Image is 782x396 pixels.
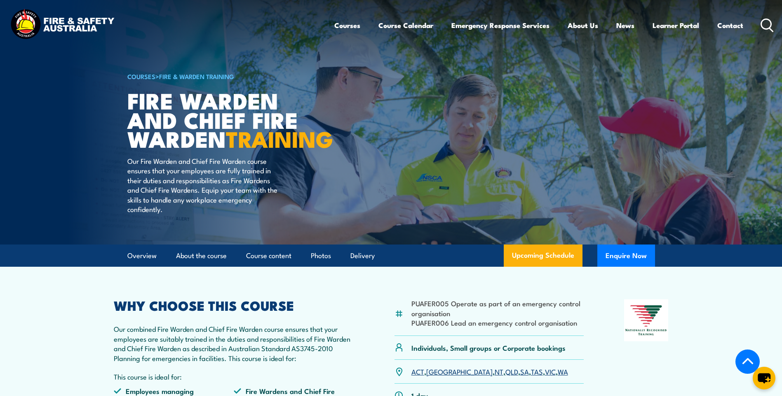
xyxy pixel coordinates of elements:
a: COURSES [127,72,155,81]
button: Enquire Now [597,245,655,267]
a: ACT [411,366,424,376]
button: chat-button [753,367,775,389]
a: TAS [531,366,543,376]
a: QLD [505,366,518,376]
a: VIC [545,366,556,376]
a: [GEOGRAPHIC_DATA] [426,366,493,376]
a: Courses [334,14,360,36]
a: Emergency Response Services [451,14,550,36]
a: Learner Portal [653,14,699,36]
a: Upcoming Schedule [504,245,582,267]
p: Individuals, Small groups or Corporate bookings [411,343,566,352]
a: Overview [127,245,157,267]
a: About Us [568,14,598,36]
p: Our Fire Warden and Chief Fire Warden course ensures that your employees are fully trained in the... [127,156,278,214]
a: NT [495,366,503,376]
strong: TRAINING [226,121,333,155]
a: WA [558,366,568,376]
p: This course is ideal for: [114,372,355,381]
h1: Fire Warden and Chief Fire Warden [127,91,331,148]
a: Photos [311,245,331,267]
a: Course Calendar [378,14,433,36]
a: Contact [717,14,743,36]
a: Fire & Warden Training [159,72,234,81]
li: PUAFER006 Lead an emergency control organisation [411,318,584,327]
h2: WHY CHOOSE THIS COURSE [114,299,355,311]
p: Our combined Fire Warden and Chief Fire Warden course ensures that your employees are suitably tr... [114,324,355,363]
a: News [616,14,634,36]
img: Nationally Recognised Training logo. [624,299,669,341]
a: About the course [176,245,227,267]
a: Course content [246,245,291,267]
a: Delivery [350,245,375,267]
p: , , , , , , , [411,367,568,376]
li: PUAFER005 Operate as part of an emergency control organisation [411,298,584,318]
a: SA [520,366,529,376]
h6: > [127,71,331,81]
